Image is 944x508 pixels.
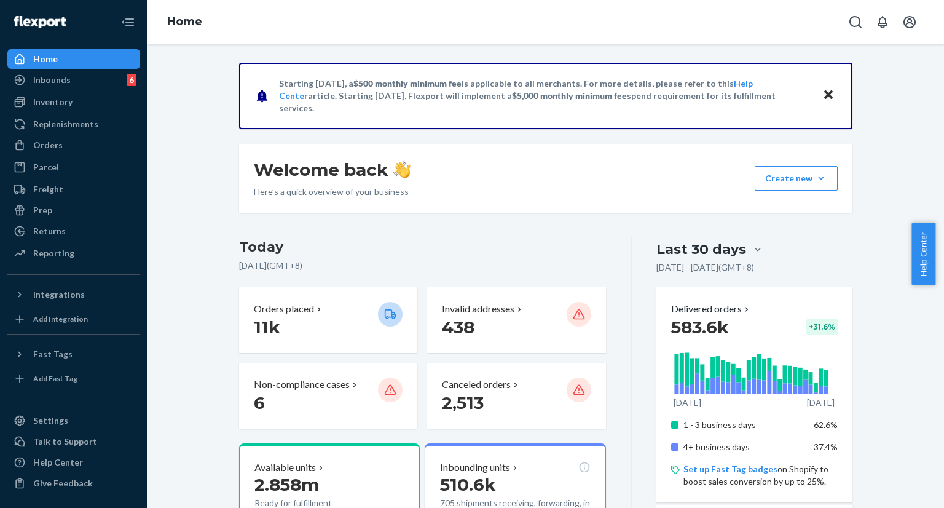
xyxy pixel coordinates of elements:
[814,442,838,452] span: 37.4%
[239,260,606,272] p: [DATE] ( GMT+8 )
[843,10,868,34] button: Open Search Box
[33,348,73,360] div: Fast Tags
[239,287,417,353] button: Orders placed 11k
[167,15,202,28] a: Home
[806,319,838,335] div: + 31.6 %
[442,302,514,316] p: Invalid addresses
[254,474,319,495] span: 2.858m
[393,161,411,178] img: hand-wave emoji
[683,441,804,453] p: 4+ business days
[33,435,97,448] div: Talk to Support
[7,244,140,263] a: Reporting
[7,453,140,472] a: Help Center
[7,344,140,364] button: Fast Tags
[820,87,836,105] button: Close
[254,159,411,181] h1: Welcome back
[33,161,59,173] div: Parcel
[33,373,77,384] div: Add Fast Tag
[814,419,838,430] span: 62.6%
[683,419,804,431] p: 1 - 3 business days
[33,96,73,108] div: Inventory
[7,285,140,304] button: Integrations
[755,166,838,191] button: Create new
[33,183,63,196] div: Freight
[33,118,98,130] div: Replenishments
[254,186,411,198] p: Here’s a quick overview of your business
[33,204,52,216] div: Prep
[897,10,922,34] button: Open account menu
[442,392,484,413] span: 2,513
[7,92,140,112] a: Inventory
[427,287,605,353] button: Invalid addresses 438
[7,474,140,493] button: Give Feedback
[33,415,68,427] div: Settings
[671,302,752,316] button: Delivered orders
[7,200,140,220] a: Prep
[254,302,314,316] p: Orders placed
[7,70,140,90] a: Inbounds6
[870,10,895,34] button: Open notifications
[33,314,88,324] div: Add Integration
[512,90,627,101] span: $5,000 monthly minimum fee
[7,135,140,155] a: Orders
[157,4,212,40] ol: breadcrumbs
[33,247,74,260] div: Reporting
[7,309,140,329] a: Add Integration
[427,363,605,429] button: Canceled orders 2,513
[440,474,496,495] span: 510.6k
[239,363,417,429] button: Non-compliance cases 6
[33,477,93,490] div: Give Feedback
[7,432,140,451] button: Talk to Support
[353,78,462,89] span: $500 monthly minimum fee
[254,378,350,392] p: Non-compliance cases
[683,464,777,474] a: Set up Fast Tag badges
[442,378,511,392] p: Canceled orders
[7,221,140,241] a: Returns
[33,225,66,237] div: Returns
[683,463,838,488] p: on Shopify to boost sales conversion by up to 25%.
[33,74,71,86] div: Inbounds
[7,411,140,431] a: Settings
[33,53,58,65] div: Home
[674,397,701,409] p: [DATE]
[33,456,83,469] div: Help Center
[254,392,265,413] span: 6
[7,369,140,389] a: Add Fast Tag
[440,461,510,475] p: Inbounding units
[239,237,606,257] h3: Today
[911,223,935,285] button: Help Center
[33,288,85,301] div: Integrations
[254,317,280,338] span: 11k
[656,240,746,259] div: Last 30 days
[671,317,729,338] span: 583.6k
[116,10,140,34] button: Close Navigation
[127,74,136,86] div: 6
[14,16,66,28] img: Flexport logo
[279,77,811,114] p: Starting [DATE], a is applicable to all merchants. For more details, please refer to this article...
[866,471,932,502] iframe: Opens a widget where you can chat to one of our agents
[7,180,140,199] a: Freight
[807,397,835,409] p: [DATE]
[7,157,140,177] a: Parcel
[33,139,63,151] div: Orders
[7,114,140,134] a: Replenishments
[7,49,140,69] a: Home
[254,461,316,475] p: Available units
[656,261,754,274] p: [DATE] - [DATE] ( GMT+8 )
[442,317,474,338] span: 438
